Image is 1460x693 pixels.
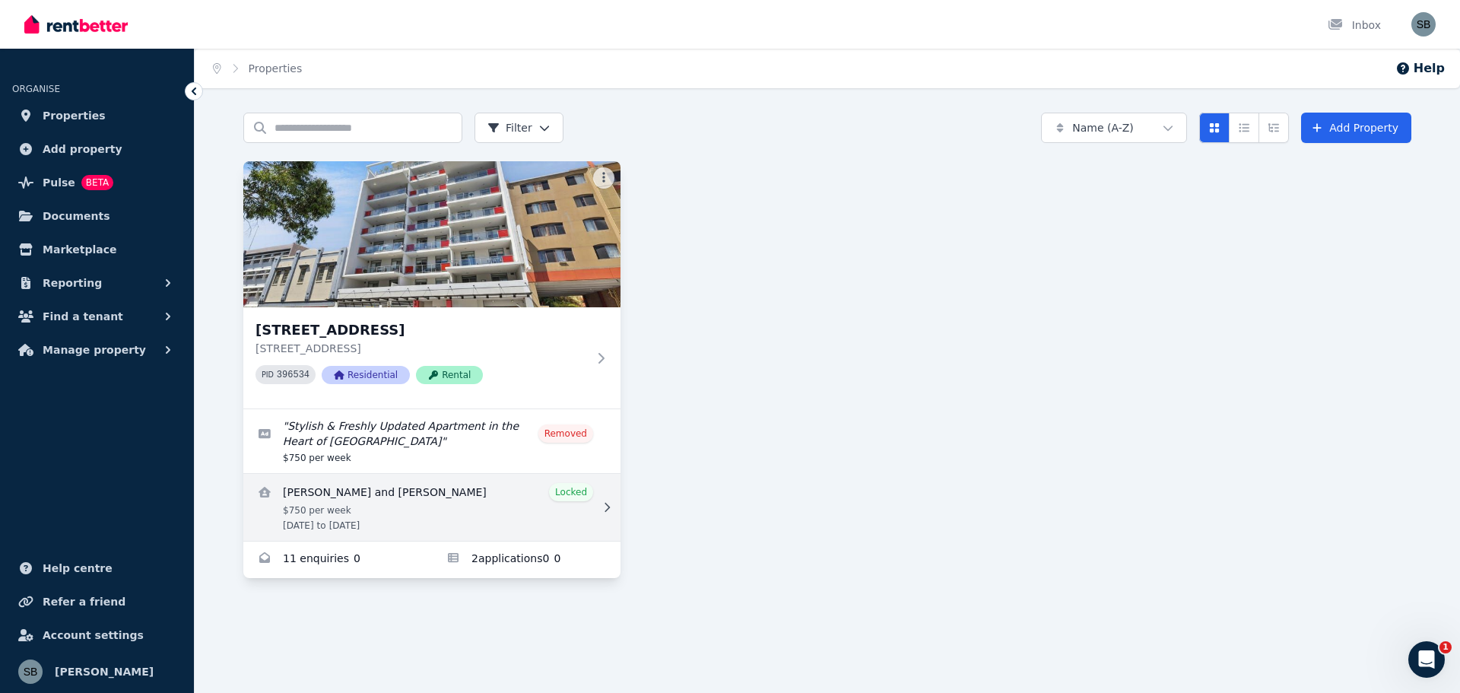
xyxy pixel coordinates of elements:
button: Find a tenant [12,301,182,332]
button: Reporting [12,268,182,298]
img: 16/863-867 Wellington Street, West Perth [243,161,620,307]
span: Account settings [43,626,144,644]
span: Help centre [43,559,113,577]
span: Pulse [43,173,75,192]
a: View details for Hoi Ying Chan and Sifan Cai [243,474,620,541]
nav: Breadcrumb [195,49,320,88]
span: BETA [81,175,113,190]
h3: [STREET_ADDRESS] [255,319,587,341]
a: Edit listing: Stylish & Freshly Updated Apartment in the Heart of West Perth [243,409,620,473]
a: PulseBETA [12,167,182,198]
button: Card view [1199,113,1230,143]
span: ORGANISE [12,84,60,94]
p: [STREET_ADDRESS] [255,341,587,356]
span: Add property [43,140,122,158]
button: More options [593,167,614,189]
a: Refer a friend [12,587,182,617]
a: Help centre [12,553,182,583]
a: Documents [12,201,182,231]
span: Name (A-Z) [1072,120,1134,135]
span: Residential [322,366,410,384]
button: Expanded list view [1258,113,1289,143]
button: Filter [474,113,563,143]
a: Properties [249,62,303,75]
a: Add property [12,134,182,164]
button: Compact list view [1229,113,1259,143]
span: Manage property [43,341,146,359]
div: Inbox [1328,17,1381,33]
span: [PERSON_NAME] [55,663,154,681]
span: Reporting [43,274,102,292]
span: Documents [43,207,110,225]
a: 16/863-867 Wellington Street, West Perth[STREET_ADDRESS][STREET_ADDRESS]PID 396534ResidentialRental [243,161,620,408]
code: 396534 [277,370,309,380]
a: Add Property [1301,113,1411,143]
div: View options [1199,113,1289,143]
a: Enquiries for 16/863-867 Wellington Street, West Perth [243,542,432,578]
small: PID [262,370,274,379]
span: Rental [416,366,483,384]
a: Marketplace [12,234,182,265]
img: RentBetter [24,13,128,36]
a: Properties [12,100,182,131]
a: Applications for 16/863-867 Wellington Street, West Perth [432,542,620,578]
span: Filter [487,120,532,135]
a: Account settings [12,620,182,650]
button: Name (A-Z) [1041,113,1187,143]
span: Marketplace [43,240,116,259]
span: Properties [43,106,106,125]
button: Manage property [12,335,182,365]
img: Sam Berrell [1411,12,1436,37]
img: Sam Berrell [18,660,43,684]
iframe: Intercom live chat [1408,641,1445,678]
button: Help [1395,59,1445,78]
span: Refer a friend [43,593,125,611]
span: 1 [1439,641,1452,653]
span: Find a tenant [43,307,123,326]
